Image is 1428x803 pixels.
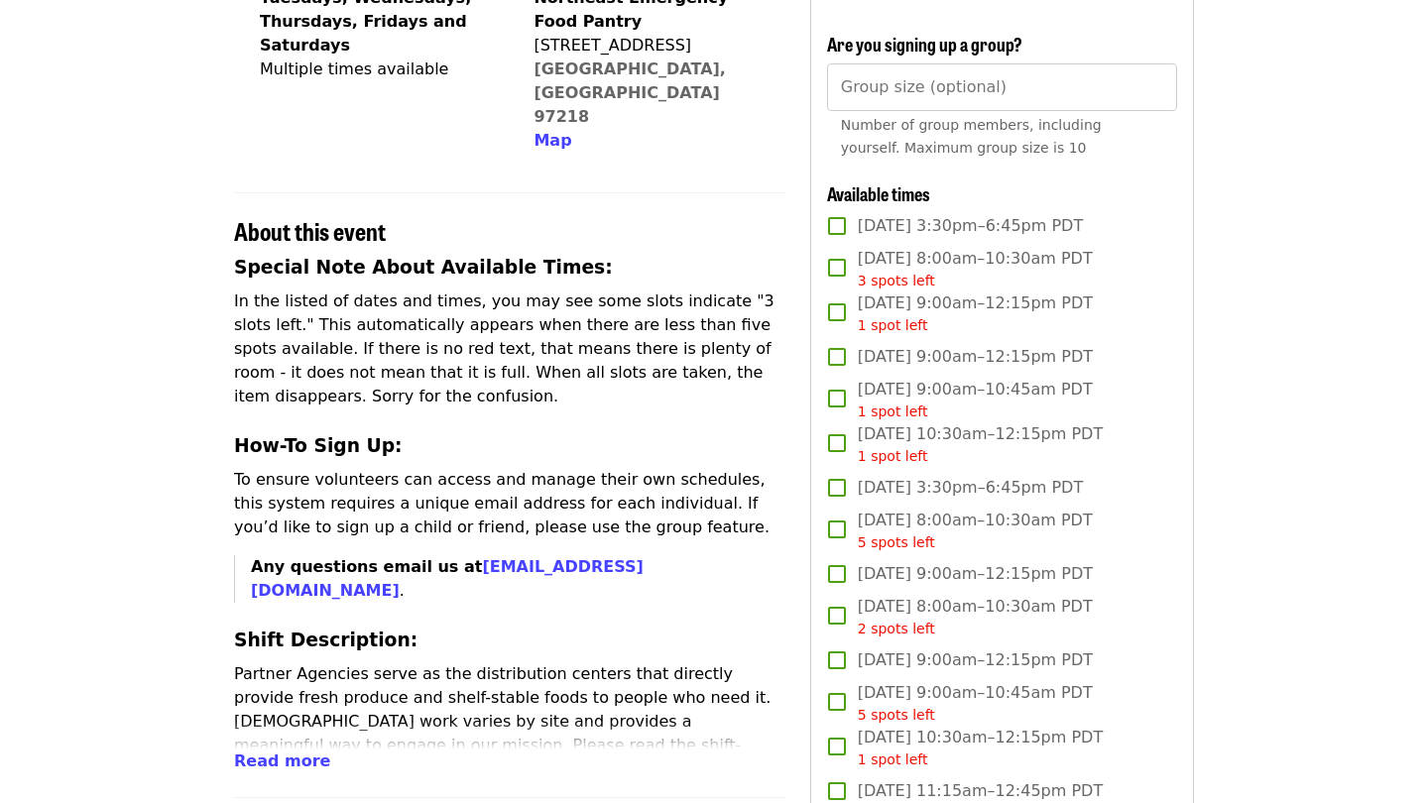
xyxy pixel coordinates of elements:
span: About this event [234,213,386,248]
span: [DATE] 9:00am–12:15pm PDT [858,562,1093,586]
span: 5 spots left [858,707,935,723]
button: Read more [234,749,330,773]
span: 1 spot left [858,403,928,419]
span: [DATE] 9:00am–12:15pm PDT [858,648,1093,672]
span: [DATE] 3:30pm–6:45pm PDT [858,476,1083,500]
p: In the listed of dates and times, you may see some slots indicate "3 slots left." This automatica... [234,289,786,408]
strong: Shift Description: [234,630,417,650]
span: Read more [234,751,330,770]
span: [DATE] 8:00am–10:30am PDT [858,247,1093,291]
button: Map [534,129,571,153]
span: [DATE] 8:00am–10:30am PDT [858,595,1093,639]
span: [DATE] 10:30am–12:15pm PDT [858,726,1103,770]
span: Available times [827,180,930,206]
span: [DATE] 9:00am–10:45am PDT [858,378,1093,422]
span: 2 spots left [858,621,935,636]
span: [DATE] 3:30pm–6:45pm PDT [858,214,1083,238]
span: [DATE] 9:00am–12:15pm PDT [858,345,1093,369]
strong: Any questions email us at [251,557,644,600]
div: Multiple times available [260,57,494,81]
span: Number of group members, including yourself. Maximum group size is 10 [841,117,1102,156]
p: . [251,555,786,603]
span: 1 spot left [858,448,928,464]
p: To ensure volunteers can access and manage their own schedules, this system requires a unique ema... [234,468,786,539]
div: [STREET_ADDRESS] [534,34,770,57]
span: Map [534,131,571,150]
span: [DATE] 10:30am–12:15pm PDT [858,422,1103,467]
span: [DATE] 11:15am–12:45pm PDT [858,779,1103,803]
span: 1 spot left [858,751,928,767]
span: [DATE] 9:00am–10:45am PDT [858,681,1093,726]
strong: Special Note About Available Times: [234,257,613,278]
strong: How-To Sign Up: [234,435,403,456]
span: 5 spots left [858,534,935,550]
span: [DATE] 8:00am–10:30am PDT [858,509,1093,553]
span: 1 spot left [858,317,928,333]
span: 3 spots left [858,273,935,288]
span: Are you signing up a group? [827,31,1022,57]
input: [object Object] [827,63,1177,111]
a: [GEOGRAPHIC_DATA], [GEOGRAPHIC_DATA] 97218 [534,59,726,126]
span: [DATE] 9:00am–12:15pm PDT [858,291,1093,336]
